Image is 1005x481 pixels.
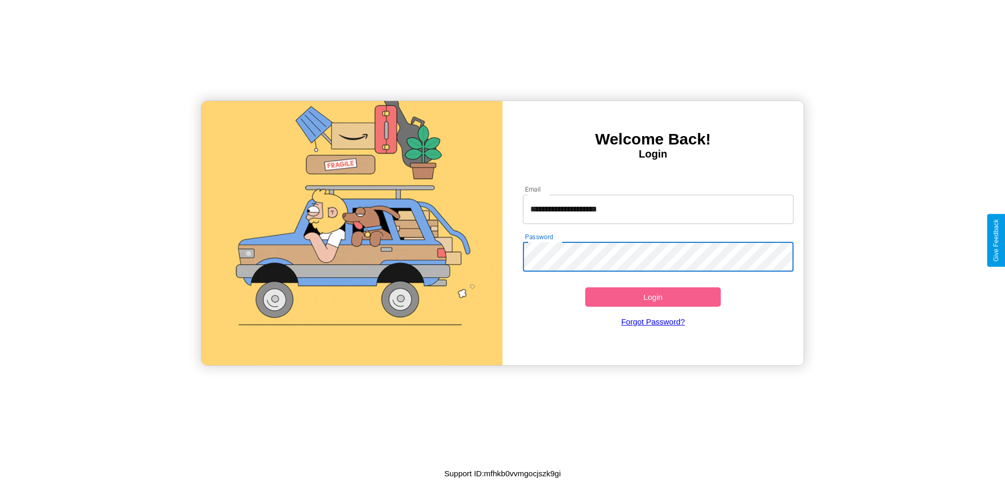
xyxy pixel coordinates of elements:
[585,287,721,307] button: Login
[502,148,803,160] h4: Login
[202,101,502,365] img: gif
[502,130,803,148] h3: Welcome Back!
[518,307,789,337] a: Forgot Password?
[444,466,561,480] p: Support ID: mfhkb0vvmgocjszk9gi
[525,232,553,241] label: Password
[525,185,541,194] label: Email
[992,219,1000,262] div: Give Feedback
